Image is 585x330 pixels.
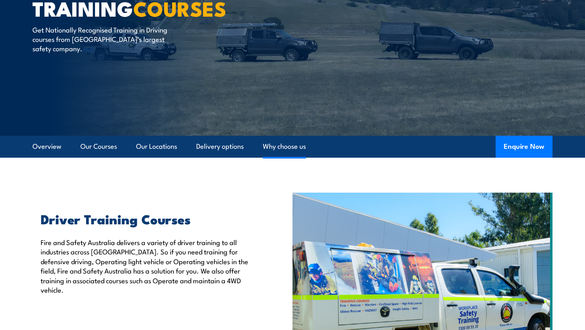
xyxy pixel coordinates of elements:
a: Our Courses [80,136,117,157]
button: Enquire Now [496,136,552,158]
a: test [82,43,94,53]
p: Fire and Safety Australia delivers a variety of driver training to all industries across [GEOGRAP... [41,237,255,294]
p: Get Nationally Recognised Training in Driving courses from [GEOGRAPHIC_DATA]’s largest safety com... [32,25,181,53]
a: Delivery options [196,136,244,157]
h2: Driver Training Courses [41,213,255,224]
a: Overview [32,136,61,157]
a: Our Locations [136,136,177,157]
a: Why choose us [263,136,306,157]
